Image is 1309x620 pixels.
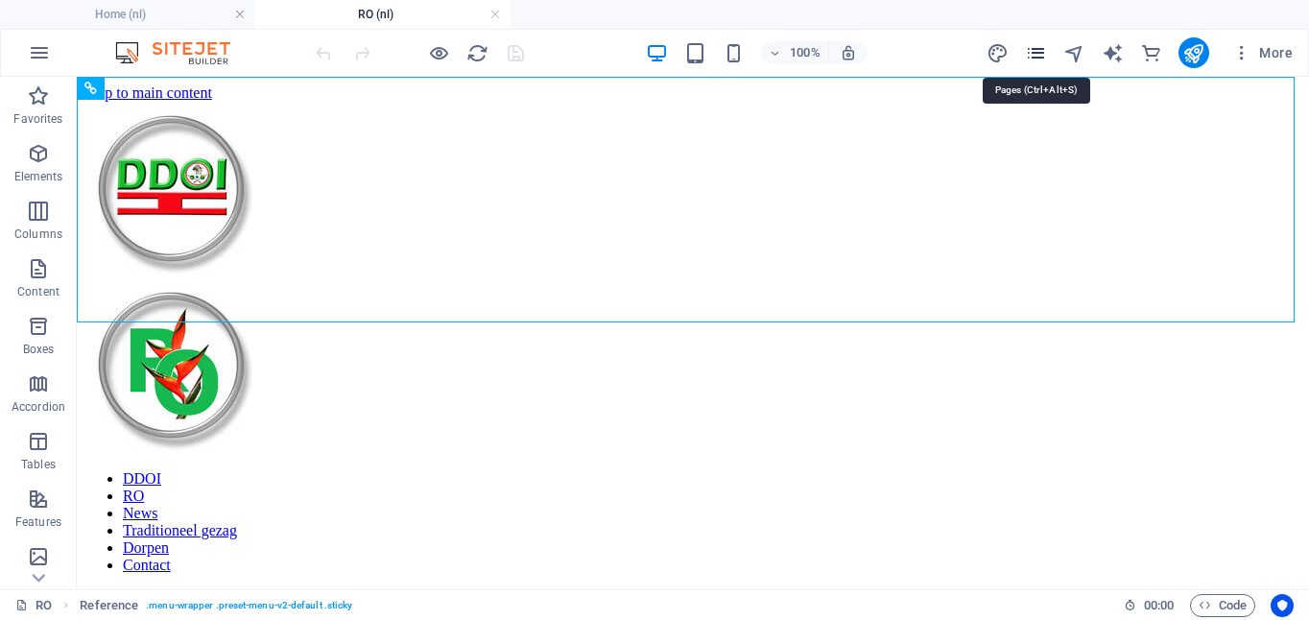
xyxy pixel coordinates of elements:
i: On resize automatically adjust zoom level to fit chosen device. [840,44,857,61]
p: Elements [14,169,63,184]
span: Click to select. Double-click to edit [80,594,138,617]
p: Features [15,514,61,530]
i: Publish [1182,42,1204,64]
h6: 100% [790,41,821,64]
span: 00 00 [1144,594,1174,617]
p: Accordion [12,399,65,415]
i: Reload page [466,42,488,64]
i: Design (Ctrl+Alt+Y) [987,42,1009,64]
button: text_generator [1102,41,1125,64]
p: Content [17,284,59,299]
button: publish [1178,37,1209,68]
span: Code [1199,594,1247,617]
a: Skip to main content [8,8,135,24]
p: Tables [21,457,56,472]
h6: Session time [1124,594,1175,617]
button: Usercentrics [1271,594,1294,617]
button: 100% [761,41,829,64]
i: Commerce [1140,42,1162,64]
span: More [1232,43,1293,62]
p: Favorites [13,111,62,127]
span: . menu-wrapper .preset-menu-v2-default .sticky [146,594,352,617]
button: navigator [1063,41,1086,64]
p: Columns [14,227,62,242]
button: design [987,41,1010,64]
i: AI Writer [1102,42,1124,64]
button: Code [1190,594,1255,617]
nav: breadcrumb [80,594,352,617]
p: Boxes [23,342,55,357]
span: : [1157,598,1160,612]
button: pages [1025,41,1048,64]
button: More [1225,37,1300,68]
button: reload [465,41,488,64]
a: Click to cancel selection. Double-click to open Pages [15,594,52,617]
h4: RO (nl) [255,4,511,25]
button: commerce [1140,41,1163,64]
img: Editor Logo [110,41,254,64]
